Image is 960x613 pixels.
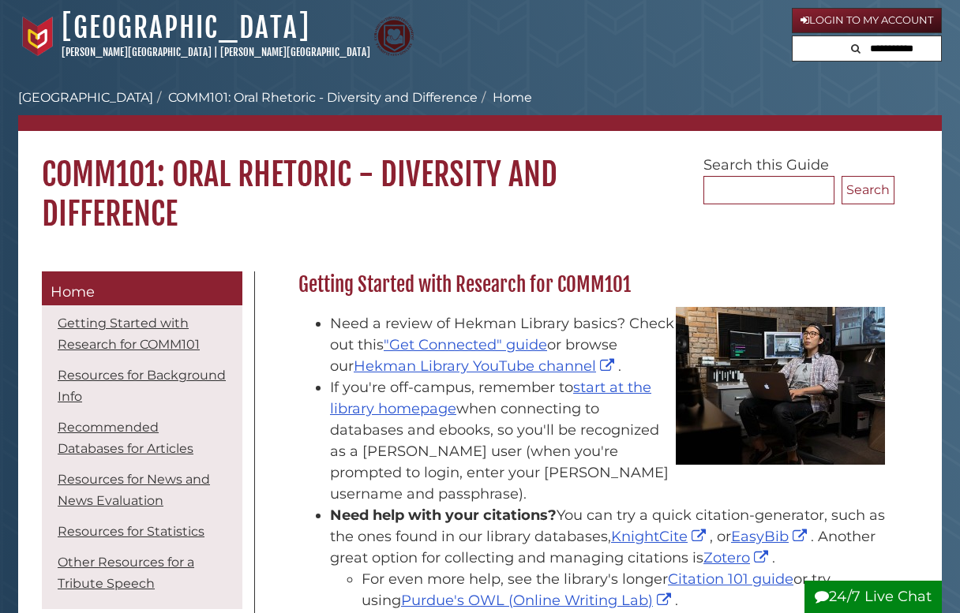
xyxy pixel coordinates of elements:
[220,46,370,58] a: [PERSON_NAME][GEOGRAPHIC_DATA]
[51,283,95,301] span: Home
[58,420,193,456] a: Recommended Databases for Articles
[62,46,212,58] a: [PERSON_NAME][GEOGRAPHIC_DATA]
[58,555,194,591] a: Other Resources for a Tribute Speech
[214,46,218,58] span: |
[804,581,942,613] button: 24/7 Live Chat
[842,176,894,204] button: Search
[611,528,710,545] a: KnightCite
[58,524,204,539] a: Resources for Statistics
[384,336,547,353] a: "Get Connected" guide
[401,592,675,609] a: Purdue's OWL (Online Writing Lab)
[58,472,210,508] a: Resources for News and News Evaluation
[330,506,557,524] strong: Need help with your citations?
[668,570,793,588] a: Citation 101 guide
[362,569,887,611] li: For even more help, see the library's longer or try using .
[58,316,200,352] a: Getting Started with Research for COMM101
[18,17,58,56] img: Calvin University
[18,90,153,105] a: [GEOGRAPHIC_DATA]
[58,368,226,404] a: Resources for Background Info
[18,131,942,234] h1: COMM101: Oral Rhetoric - Diversity and Difference
[354,357,618,375] a: Hekman Library YouTube channel
[846,36,865,58] button: Search
[851,43,861,54] i: Search
[291,272,894,297] h2: Getting Started with Research for COMM101
[42,271,242,306] a: Home
[168,90,478,105] a: COMM101: Oral Rhetoric - Diversity and Difference
[792,8,942,33] a: Login to My Account
[18,88,942,131] nav: breadcrumb
[62,10,310,45] a: [GEOGRAPHIC_DATA]
[731,528,811,545] a: EasyBib
[374,17,414,56] img: Calvin Theological Seminary
[330,379,651,417] a: start at the library homepage
[478,88,532,107] li: Home
[330,377,887,505] li: If you're off-campus, remember to when connecting to databases and ebooks, so you'll be recognize...
[703,549,772,566] a: Zotero
[330,313,887,377] li: Need a review of Hekman Library basics? Check out this or browse our .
